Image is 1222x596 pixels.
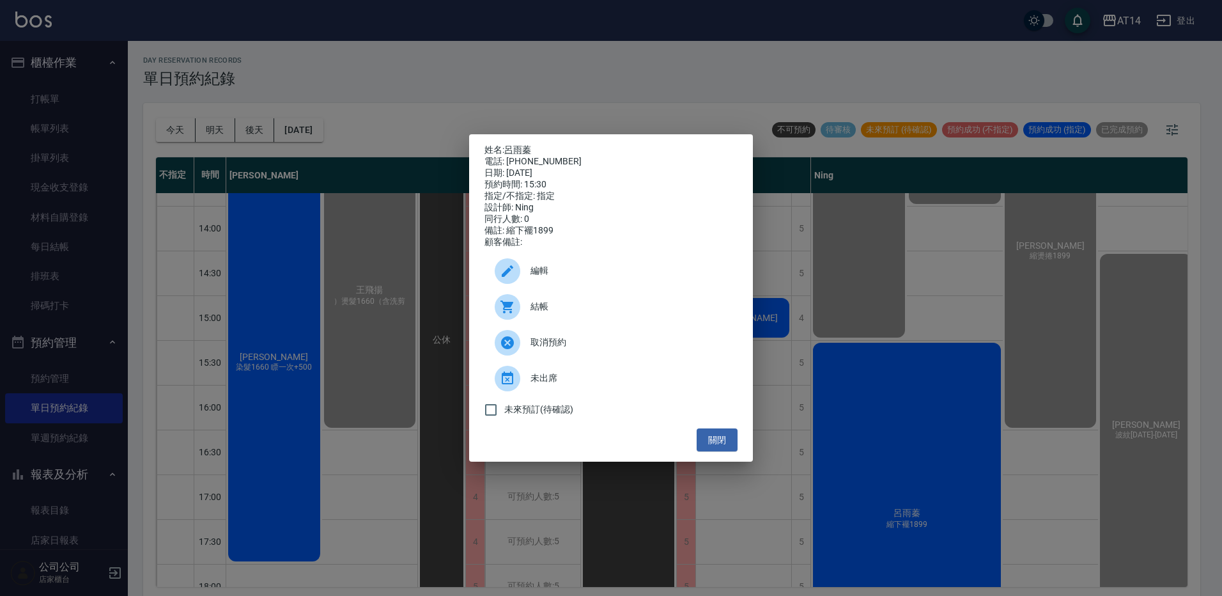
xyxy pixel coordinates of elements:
[484,168,738,179] div: 日期: [DATE]
[504,403,573,416] span: 未來預訂(待確認)
[484,156,738,168] div: 電話: [PHONE_NUMBER]
[484,289,738,325] a: 結帳
[530,264,727,278] span: 編輯
[484,214,738,225] div: 同行人數: 0
[484,325,738,361] div: 取消預約
[530,300,727,313] span: 結帳
[504,145,531,155] a: 呂雨蓁
[530,336,727,349] span: 取消預約
[484,179,738,191] div: 預約時間: 15:30
[484,202,738,214] div: 設計師: Ning
[484,225,738,237] div: 備註: 縮下襬1899
[484,145,738,156] p: 姓名:
[484,253,738,289] div: 編輯
[697,428,738,452] button: 關閉
[530,372,727,385] span: 未出席
[484,191,738,202] div: 指定/不指定: 指定
[484,237,738,248] div: 顧客備註:
[484,361,738,396] div: 未出席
